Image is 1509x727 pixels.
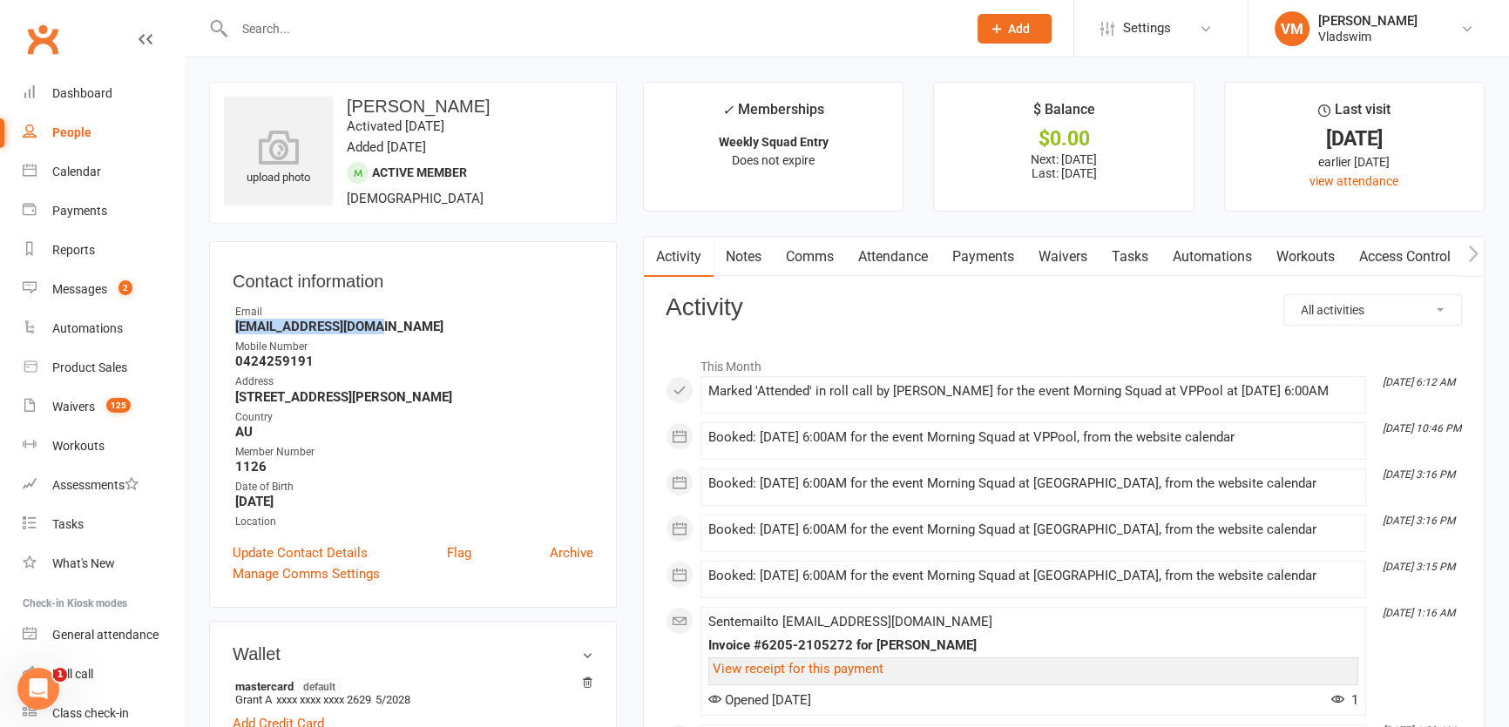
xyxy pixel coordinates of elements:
i: [DATE] 6:12 AM [1383,376,1455,388]
div: Reports [52,243,95,257]
strong: 0424259191 [235,353,593,369]
span: Settings [1123,9,1171,48]
span: default [298,679,341,693]
span: Sent email to [EMAIL_ADDRESS][DOMAIN_NAME] [708,614,992,629]
div: upload photo [224,130,333,187]
strong: mastercard [235,679,585,693]
li: This Month [666,348,1462,376]
div: Payments [52,204,107,218]
strong: [EMAIL_ADDRESS][DOMAIN_NAME] [235,319,593,334]
h3: Activity [666,294,1462,321]
i: ✓ [722,102,734,118]
div: People [52,125,91,139]
a: Payments [23,192,184,231]
div: Automations [52,321,123,335]
span: 5/2028 [376,693,410,706]
div: Vladswim [1318,29,1418,44]
div: Booked: [DATE] 6:00AM for the event Morning Squad at [GEOGRAPHIC_DATA], from the website calendar [708,476,1358,491]
a: Payments [940,237,1026,277]
strong: Weekly Squad Entry [719,135,829,149]
a: Notes [714,237,774,277]
a: Manage Comms Settings [233,563,380,584]
span: 2 [118,280,132,295]
a: General attendance kiosk mode [23,616,184,655]
a: Clubworx [21,17,64,61]
div: earlier [DATE] [1241,152,1468,172]
a: Flag [447,542,471,563]
span: 125 [106,398,131,413]
a: Waivers [1026,237,1100,277]
div: Invoice #6205-2105272 for [PERSON_NAME] [708,638,1358,653]
iframe: Intercom live chat [17,668,59,710]
strong: AU [235,424,593,440]
div: Date of Birth [235,479,593,495]
a: Automations [1161,237,1264,277]
div: $ Balance [1032,98,1094,130]
div: $0.00 [950,130,1177,148]
a: What's New [23,544,184,583]
strong: [DATE] [235,494,593,509]
input: Search... [229,17,955,41]
a: Tasks [23,505,184,544]
a: Product Sales [23,348,184,387]
div: Last visit [1318,98,1391,130]
span: xxxx xxxx xxxx 2629 [276,693,371,706]
a: Reports [23,231,184,270]
i: [DATE] 1:16 AM [1383,607,1455,619]
h3: Contact information [233,265,593,291]
a: Workouts [23,427,184,466]
span: 1 [53,668,67,682]
div: Member Number [235,444,593,461]
strong: 1126 [235,459,593,475]
div: Booked: [DATE] 6:00AM for the event Morning Squad at VPPool, from the website calendar [708,430,1358,445]
div: [DATE] [1241,130,1468,148]
div: What's New [52,556,115,570]
a: Messages 2 [23,270,184,309]
p: Next: [DATE] Last: [DATE] [950,152,1177,180]
a: Waivers 125 [23,387,184,427]
a: Access Control [1347,237,1463,277]
a: People [23,113,184,152]
a: Assessments [23,466,184,505]
div: [PERSON_NAME] [1318,13,1418,29]
strong: [STREET_ADDRESS][PERSON_NAME] [235,389,593,405]
div: General attendance [52,628,159,642]
a: Calendar [23,152,184,192]
div: Booked: [DATE] 6:00AM for the event Morning Squad at [GEOGRAPHIC_DATA], from the website calendar [708,569,1358,583]
a: Dashboard [23,74,184,113]
span: Does not expire [732,153,815,167]
span: Active member [372,165,467,179]
i: [DATE] 3:15 PM [1383,561,1455,573]
div: Class check-in [52,706,129,720]
a: Tasks [1100,237,1161,277]
span: 1 [1331,692,1358,708]
time: Added [DATE] [347,139,426,155]
div: Roll call [52,667,93,681]
div: Workouts [52,439,105,453]
a: Comms [774,237,846,277]
div: Waivers [52,400,95,414]
span: Opened [DATE] [708,692,811,708]
div: VM [1275,11,1309,46]
button: Add [978,14,1052,44]
div: Address [235,374,593,390]
a: Activity [644,237,714,277]
div: Country [235,409,593,426]
span: Add [1008,22,1030,36]
h3: Wallet [233,644,593,663]
a: Attendance [846,237,940,277]
a: Update Contact Details [233,542,368,563]
h3: [PERSON_NAME] [224,97,602,116]
div: Assessments [52,478,139,492]
li: Grant A [233,677,593,709]
div: Mobile Number [235,339,593,355]
a: view attendance [1309,174,1398,188]
div: Booked: [DATE] 6:00AM for the event Morning Squad at [GEOGRAPHIC_DATA], from the website calendar [708,522,1358,537]
a: Roll call [23,655,184,694]
div: Messages [52,282,107,296]
div: Location [235,514,593,530]
i: [DATE] 3:16 PM [1383,515,1455,527]
span: [DEMOGRAPHIC_DATA] [347,191,484,206]
a: Automations [23,309,184,348]
a: Workouts [1264,237,1347,277]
